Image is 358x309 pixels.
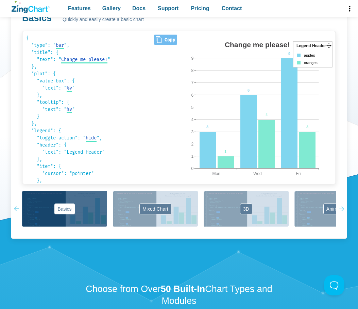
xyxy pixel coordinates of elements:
[67,85,72,91] span: %v
[63,16,144,24] span: Quickly and easily create a basic chart
[113,191,198,227] button: Mixed Chart
[67,107,72,112] span: %v
[61,57,107,62] span: Change me please!
[102,4,121,13] span: Gallery
[12,1,50,13] a: ZingChart Logo. Click to return to the homepage
[68,4,91,13] span: Features
[80,283,278,307] h2: Choose from Over Chart Types and Modules
[56,42,64,48] span: bar
[161,284,205,294] strong: 50 Built-In
[296,43,326,48] tspan: Legend Header
[158,4,178,13] span: Support
[222,4,242,13] span: Contact
[22,12,52,24] h3: Basics
[86,135,97,141] span: hide
[306,125,308,129] tspan: 3
[204,191,289,227] button: 3D
[132,4,146,13] span: Docs
[191,4,209,13] span: Pricing
[22,191,107,227] button: Basics
[26,35,175,180] code: { "type": " ", "title": { "text": " " }, "plot": { "value-box": { "text": " " }, "tooltip": { "te...
[324,275,344,295] iframe: Toggle Customer Support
